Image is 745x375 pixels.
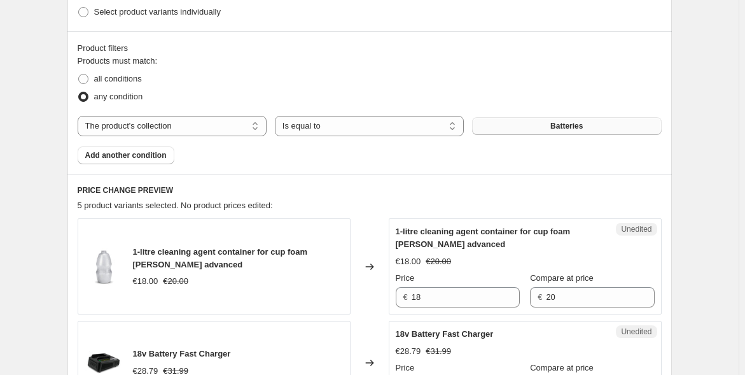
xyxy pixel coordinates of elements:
[94,7,221,17] span: Select product variants individually
[78,201,273,210] span: 5 product variants selected. No product prices edited:
[133,349,231,358] span: 18v Battery Fast Charger
[85,248,123,286] img: d2_21f4240d-63a7-40ec-aca8-553d4ce1566d_80x.jpg
[396,363,415,372] span: Price
[133,247,308,269] span: 1-litre cleaning agent container for cup foam [PERSON_NAME] advanced
[163,275,188,288] strike: €20.00
[550,121,583,131] span: Batteries
[78,56,158,66] span: Products must match:
[396,227,571,249] span: 1-litre cleaning agent container for cup foam [PERSON_NAME] advanced
[530,363,594,372] span: Compare at price
[396,255,421,268] div: €18.00
[426,255,451,268] strike: €20.00
[78,185,662,195] h6: PRICE CHANGE PREVIEW
[133,275,158,288] div: €18.00
[396,345,421,358] div: €28.79
[621,224,651,234] span: Unedited
[78,146,174,164] button: Add another condition
[85,150,167,160] span: Add another condition
[396,273,415,283] span: Price
[94,92,143,101] span: any condition
[530,273,594,283] span: Compare at price
[538,292,542,302] span: €
[426,345,451,358] strike: €31.99
[472,117,661,135] button: Batteries
[621,327,651,337] span: Unedited
[403,292,408,302] span: €
[94,74,142,83] span: all conditions
[78,42,662,55] div: Product filters
[396,329,494,339] span: 18v Battery Fast Charger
